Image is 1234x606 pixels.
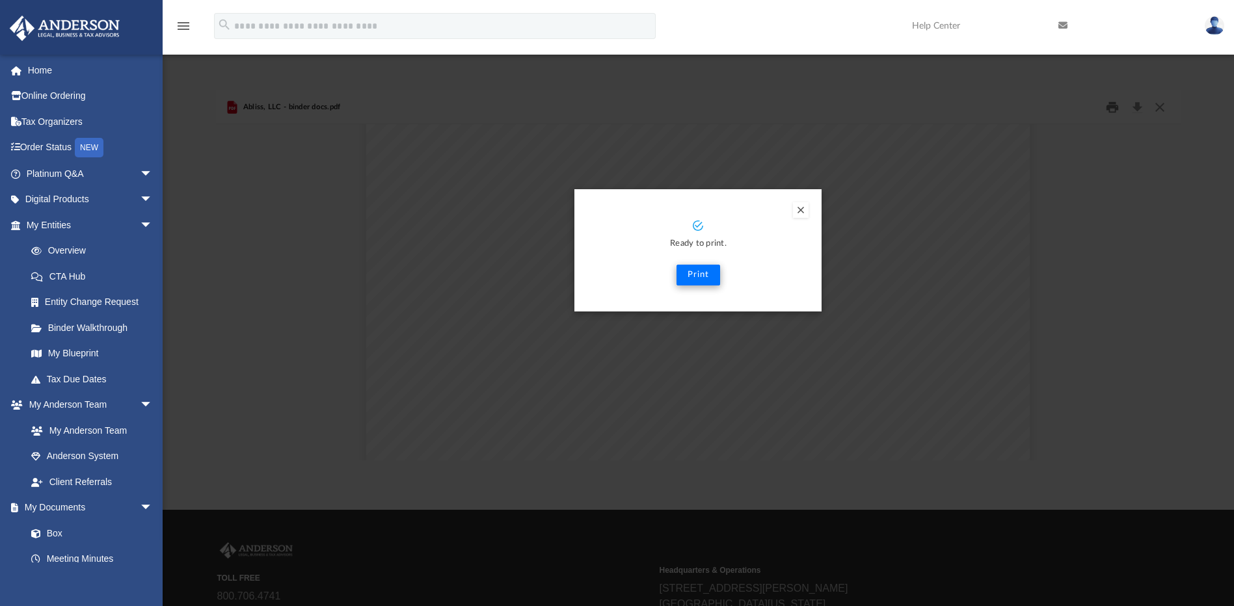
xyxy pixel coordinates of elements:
[9,392,166,418] a: My Anderson Teamarrow_drop_down
[18,520,159,546] a: Box
[18,341,166,367] a: My Blueprint
[9,495,166,521] a: My Documentsarrow_drop_down
[140,392,166,419] span: arrow_drop_down
[1205,16,1224,35] img: User Pic
[75,138,103,157] div: NEW
[9,212,172,238] a: My Entitiesarrow_drop_down
[9,57,172,83] a: Home
[18,546,166,572] a: Meeting Minutes
[18,263,172,289] a: CTA Hub
[18,366,172,392] a: Tax Due Dates
[6,16,124,41] img: Anderson Advisors Platinum Portal
[140,495,166,521] span: arrow_drop_down
[18,289,172,315] a: Entity Change Request
[9,109,172,135] a: Tax Organizers
[18,443,166,469] a: Anderson System
[9,135,172,161] a: Order StatusNEW
[587,237,809,252] p: Ready to print.
[18,469,166,495] a: Client Referrals
[216,90,1180,460] div: Preview
[9,161,172,187] a: Platinum Q&Aarrow_drop_down
[9,187,172,213] a: Digital Productsarrow_drop_down
[176,18,191,34] i: menu
[176,25,191,34] a: menu
[140,161,166,187] span: arrow_drop_down
[140,187,166,213] span: arrow_drop_down
[140,212,166,239] span: arrow_drop_down
[9,83,172,109] a: Online Ordering
[18,238,172,264] a: Overview
[18,315,172,341] a: Binder Walkthrough
[677,265,720,285] button: Print
[217,18,232,32] i: search
[18,417,159,443] a: My Anderson Team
